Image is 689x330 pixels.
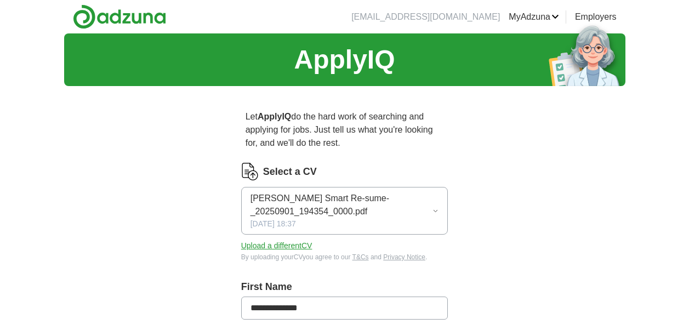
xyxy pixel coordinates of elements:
[241,280,448,294] label: First Name
[241,163,259,180] img: CV Icon
[575,10,617,24] a: Employers
[241,106,448,154] p: Let do the hard work of searching and applying for jobs. Just tell us what you're looking for, an...
[241,252,448,262] div: By uploading your CV you agree to our and .
[250,218,296,230] span: [DATE] 18:37
[241,240,312,252] button: Upload a differentCV
[352,253,369,261] a: T&Cs
[250,192,432,218] span: [PERSON_NAME] Smart Re-sume-_20250901_194354_0000.pdf
[383,253,425,261] a: Privacy Notice
[351,10,500,24] li: [EMAIL_ADDRESS][DOMAIN_NAME]
[509,10,559,24] a: MyAdzuna
[294,40,395,79] h1: ApplyIQ
[258,112,291,121] strong: ApplyIQ
[241,187,448,235] button: [PERSON_NAME] Smart Re-sume-_20250901_194354_0000.pdf[DATE] 18:37
[263,164,317,179] label: Select a CV
[73,4,166,29] img: Adzuna logo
